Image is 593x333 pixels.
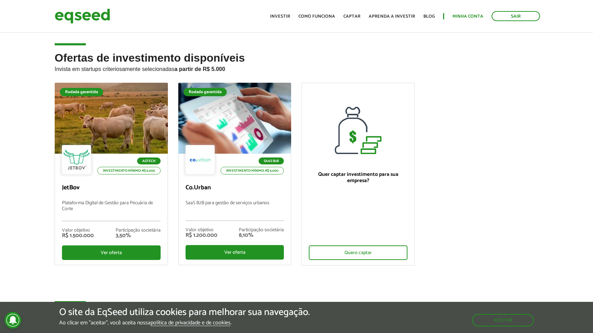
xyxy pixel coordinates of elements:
[174,66,225,72] strong: a partir de R$ 5.000
[472,314,534,326] button: Aceitar
[60,88,103,96] div: Rodada garantida
[62,184,161,192] p: JetBov
[116,228,161,233] div: Participação societária
[309,245,407,260] div: Quero captar
[62,245,161,260] div: Ver oferta
[186,184,284,192] p: Co.Urban
[452,14,483,19] a: Minha conta
[62,233,94,238] div: R$ 1.500.000
[59,319,310,326] p: Ao clicar em "aceitar", você aceita nossa .
[186,200,284,221] p: SaaS B2B para gestão de serviços urbanos
[137,157,161,164] p: Agtech
[259,157,284,164] p: SaaS B2B
[270,14,290,19] a: Investir
[298,14,335,19] a: Como funciona
[55,64,539,72] p: Invista em startups criteriosamente selecionadas
[186,233,217,238] div: R$ 1.200.000
[55,83,168,265] a: Rodada garantida Agtech Investimento mínimo: R$ 5.000 JetBov Plataforma Digital de Gestão para Pe...
[492,11,540,21] a: Sair
[97,167,161,174] p: Investimento mínimo: R$ 5.000
[59,307,310,318] h5: O site da EqSeed utiliza cookies para melhorar sua navegação.
[239,233,284,238] div: 8,10%
[369,14,415,19] a: Aprenda a investir
[302,83,415,265] a: Quer captar investimento para sua empresa? Quero captar
[151,320,231,326] a: política de privacidade e de cookies
[309,171,407,184] p: Quer captar investimento para sua empresa?
[62,228,94,233] div: Valor objetivo
[343,14,360,19] a: Captar
[116,233,161,238] div: 3,50%
[186,245,284,260] div: Ver oferta
[186,228,217,233] div: Valor objetivo
[221,167,284,174] p: Investimento mínimo: R$ 5.000
[55,52,539,83] h2: Ofertas de investimento disponíveis
[183,88,227,96] div: Rodada garantida
[178,83,291,265] a: Rodada garantida SaaS B2B Investimento mínimo: R$ 5.000 Co.Urban SaaS B2B para gestão de serviços...
[239,228,284,233] div: Participação societária
[62,200,161,221] p: Plataforma Digital de Gestão para Pecuária de Corte
[55,7,110,25] img: EqSeed
[423,14,435,19] a: Blog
